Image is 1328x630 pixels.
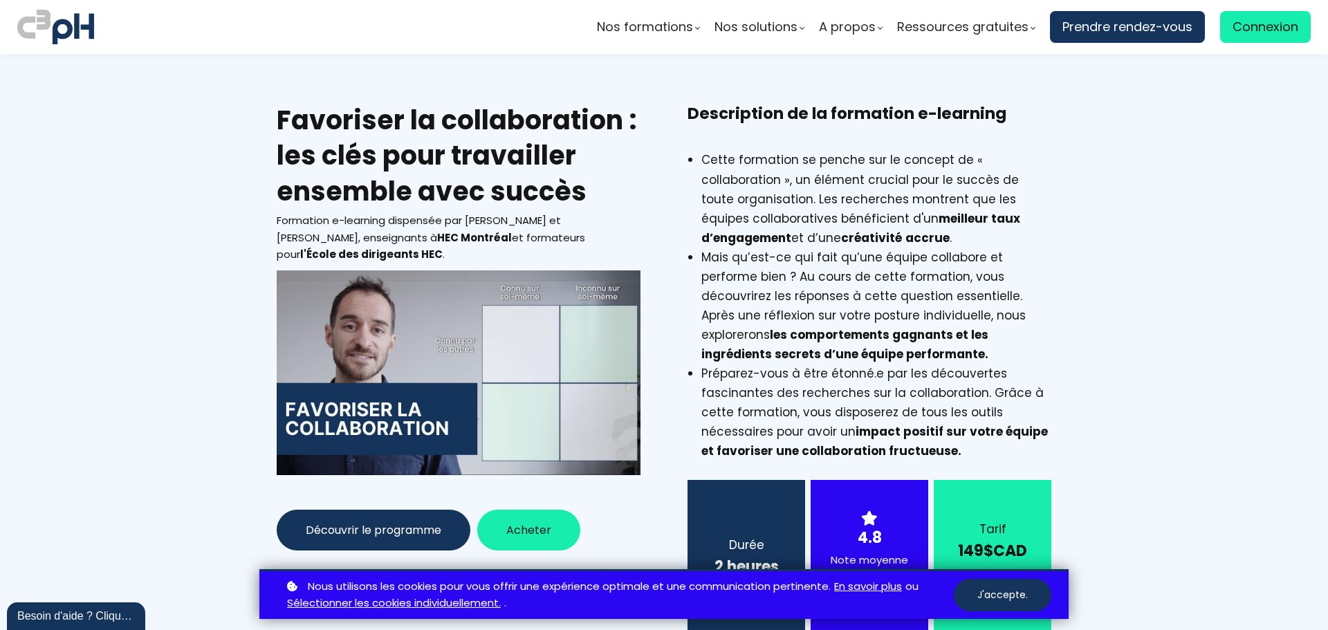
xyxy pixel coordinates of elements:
p: ou . [284,578,954,613]
b: l'École des dirigeants HEC [300,247,443,261]
strong: impact positif sur votre équipe et favoriser une collaboration fructueuse. [701,423,1048,459]
a: Sélectionner les cookies individuellement. [287,595,501,612]
span: Nous utilisons les cookies pour vous offrir une expérience optimale et une communication pertinente. [308,578,831,595]
b: 2 heures [714,556,779,577]
div: Paiement possible en Euro [951,565,1034,595]
strong: accrue [905,230,950,246]
img: logo C3PH [17,7,94,47]
li: Mais qu’est-ce qui fait qu’une équipe collabore et performe bien ? Au cours de cette formation, v... [701,248,1051,364]
button: Acheter [477,510,580,550]
span: A propos [819,17,876,37]
li: Préparez-vous à être étonné.e par les découvertes fascinantes des recherches sur la collaboration... [701,364,1051,461]
a: Prendre rendez-vous [1050,11,1205,43]
span: Connexion [1233,17,1298,37]
strong: 4.8 [858,527,882,548]
span: Prendre rendez-vous [1062,17,1192,37]
iframe: chat widget [7,600,148,630]
span: Ressources gratuites [897,17,1029,37]
div: Formation e-learning dispensée par [PERSON_NAME] et [PERSON_NAME], enseignants à et formateurs po... [277,212,640,263]
div: Tarif [951,519,1034,539]
strong: meilleur taux d’engagement [701,210,1020,246]
div: Durée [705,535,788,555]
li: Cette formation se penche sur le concept de « collaboration », un élément crucial pour le succès ... [701,150,1051,247]
span: Acheter [506,521,551,539]
h2: Favoriser la collaboration : les clés pour travailler ensemble avec succès [277,102,640,209]
b: HEC Montréal [437,230,512,245]
a: En savoir plus [834,578,902,595]
strong: créativité [841,230,902,246]
strong: 149$CAD [958,540,1027,562]
strong: les comportements gagnants et les ingrédients secrets d’une équipe performante. [701,326,988,362]
a: Connexion [1220,11,1311,43]
h3: Description de la formation e-learning [688,102,1051,147]
span: Découvrir le programme [306,521,441,539]
div: Note moyenne du parcours de formations [828,552,911,620]
span: Nos formations [597,17,693,37]
button: J'accepte. [954,579,1051,611]
button: Découvrir le programme [277,510,470,550]
span: Nos solutions [714,17,797,37]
